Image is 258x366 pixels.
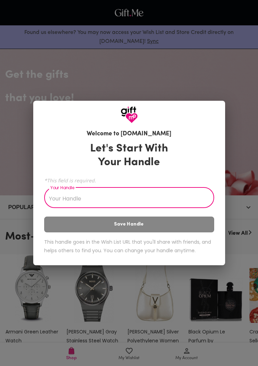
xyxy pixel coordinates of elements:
h6: Welcome to [DOMAIN_NAME] [87,130,171,139]
h6: This handle goes in the Wish List URL that you'll share with friends, and helps others to find yo... [44,238,214,255]
span: *This field is required. [44,177,214,184]
h3: Let's Start With Your Handle [82,142,177,169]
input: Your Handle [44,189,207,208]
img: GiftMe Logo [121,106,138,123]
